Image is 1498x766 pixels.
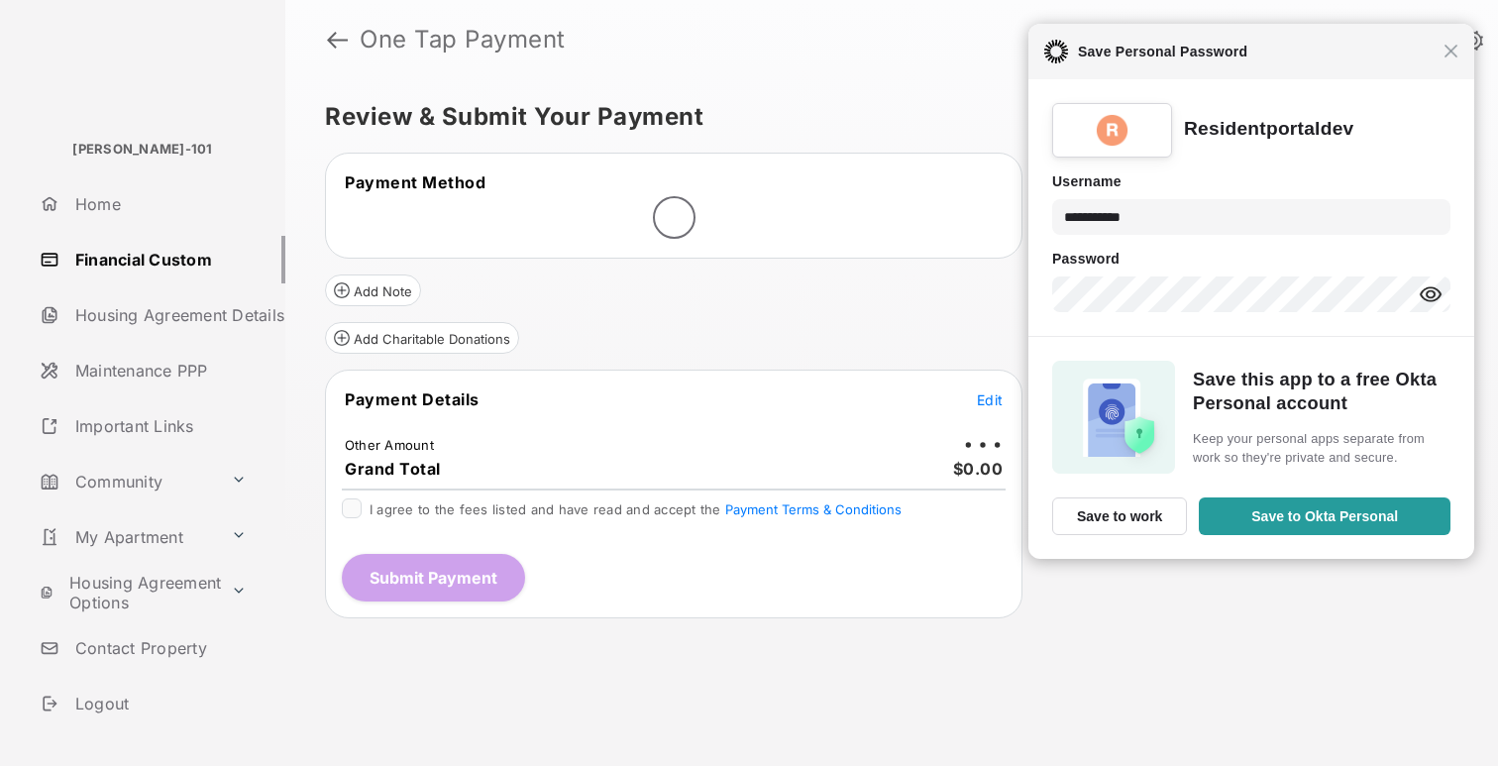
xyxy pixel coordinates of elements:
[1052,247,1450,271] h6: Password
[344,436,435,454] td: Other Amount
[953,459,1004,479] span: $0.00
[32,569,223,616] a: Housing Agreement Options
[1184,117,1353,142] div: Residentportaldev
[345,389,480,409] span: Payment Details
[1193,429,1444,467] span: Keep your personal apps separate from work so they're private and secure.
[1444,44,1458,58] span: Close
[32,291,285,339] a: Housing Agreement Details
[32,458,223,505] a: Community
[1052,169,1450,193] h6: Username
[32,624,285,672] a: Contact Property
[1193,368,1444,414] h5: Save this app to a free Okta Personal account
[32,402,255,450] a: Important Links
[325,322,519,354] button: Add Charitable Donations
[1052,497,1187,535] button: Save to work
[1095,113,1129,148] img: 9EGfLPAAAABklEQVQDAI2X6rOn9FKtAAAAAElFTkSuQmCC
[32,347,285,394] a: Maintenance PPP
[370,501,902,517] span: I agree to the fees listed and have read and accept the
[32,513,223,561] a: My Apartment
[32,680,285,727] a: Logout
[345,172,485,192] span: Payment Method
[345,459,441,479] span: Grand Total
[342,554,525,602] button: Submit Payment
[72,140,212,160] p: [PERSON_NAME]-101
[1068,40,1444,63] span: Save Personal Password
[1199,497,1450,535] button: Save to Okta Personal
[325,274,421,306] button: Add Note
[32,236,285,283] a: Financial Custom
[32,180,285,228] a: Home
[325,105,1443,129] h5: Review & Submit Your Payment
[360,28,566,52] strong: One Tap Payment
[977,389,1003,409] button: Edit
[977,391,1003,408] span: Edit
[725,501,902,517] button: I agree to the fees listed and have read and accept the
